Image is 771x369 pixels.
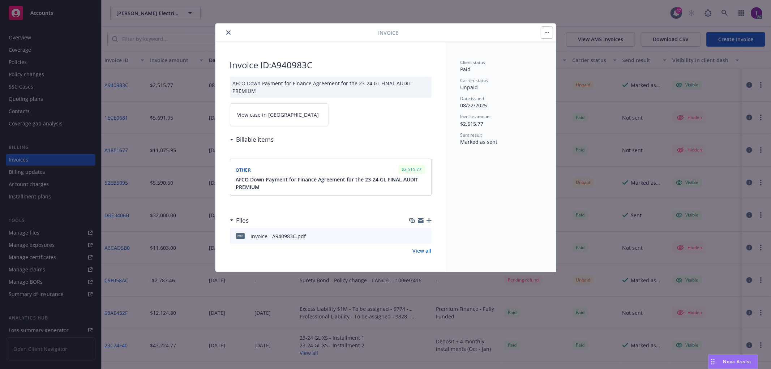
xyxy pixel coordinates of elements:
div: AFCO Down Payment for Finance Agreement for the 23-24 GL FINAL AUDIT PREMIUM [230,77,432,98]
span: Unpaid [461,84,478,91]
span: Invoice [378,29,399,37]
div: Drag to move [708,355,718,369]
span: Sent result [461,132,482,138]
div: Billable items [230,135,274,144]
span: Carrier status [461,77,488,83]
span: View case in [GEOGRAPHIC_DATA] [237,111,319,119]
span: Other [236,167,251,173]
span: $2,515.77 [461,120,484,127]
span: 08/22/2025 [461,102,487,109]
span: Marked as sent [461,138,498,145]
span: Nova Assist [723,359,752,365]
button: preview file [422,232,429,240]
h3: Files [236,216,249,225]
span: Date issued [461,95,484,102]
h3: Billable items [236,135,274,144]
div: $2,515.77 [398,165,425,174]
span: Paid [461,66,471,73]
button: close [224,28,233,37]
span: Client status [461,59,485,65]
h2: Invoice ID: A940983C [230,59,432,71]
span: pdf [236,233,245,239]
div: Invoice - A940983C.pdf [251,232,306,240]
div: Files [230,216,249,225]
a: View case in [GEOGRAPHIC_DATA] [230,103,329,126]
button: download file [411,232,416,240]
button: Nova Assist [708,355,758,369]
button: AFCO Down Payment for Finance Agreement for the 23-24 GL FINAL AUDIT PREMIUM [236,176,427,191]
a: View all [413,247,432,254]
span: Invoice amount [461,113,491,120]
